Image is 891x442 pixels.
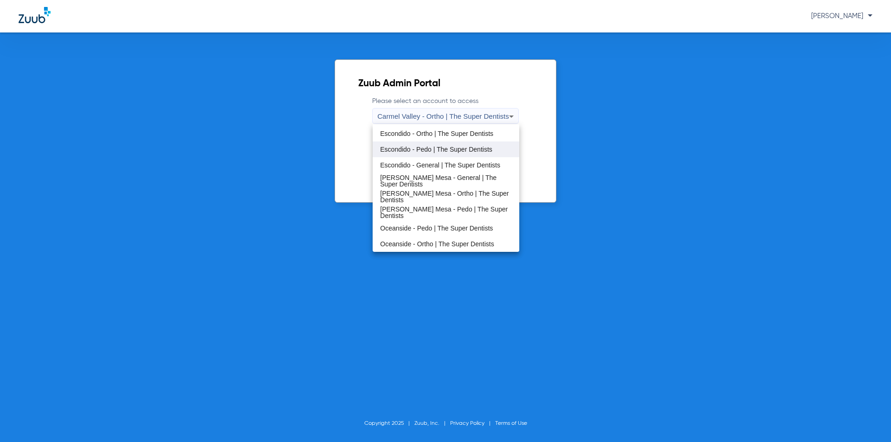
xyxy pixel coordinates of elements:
span: Oceanside - Ortho | The Super Dentists [380,241,494,247]
span: Escondido - General | The Super Dentists [380,162,500,168]
span: Escondido - Pedo | The Super Dentists [380,146,492,153]
span: [PERSON_NAME] Mesa - General | The Super Dentists [380,174,511,187]
span: [PERSON_NAME] Mesa - Ortho | The Super Dentists [380,190,511,203]
span: [PERSON_NAME] Mesa - Pedo | The Super Dentists [380,206,511,219]
span: Escondido - Ortho | The Super Dentists [380,130,493,137]
span: Oceanside - Pedo | The Super Dentists [380,225,493,231]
